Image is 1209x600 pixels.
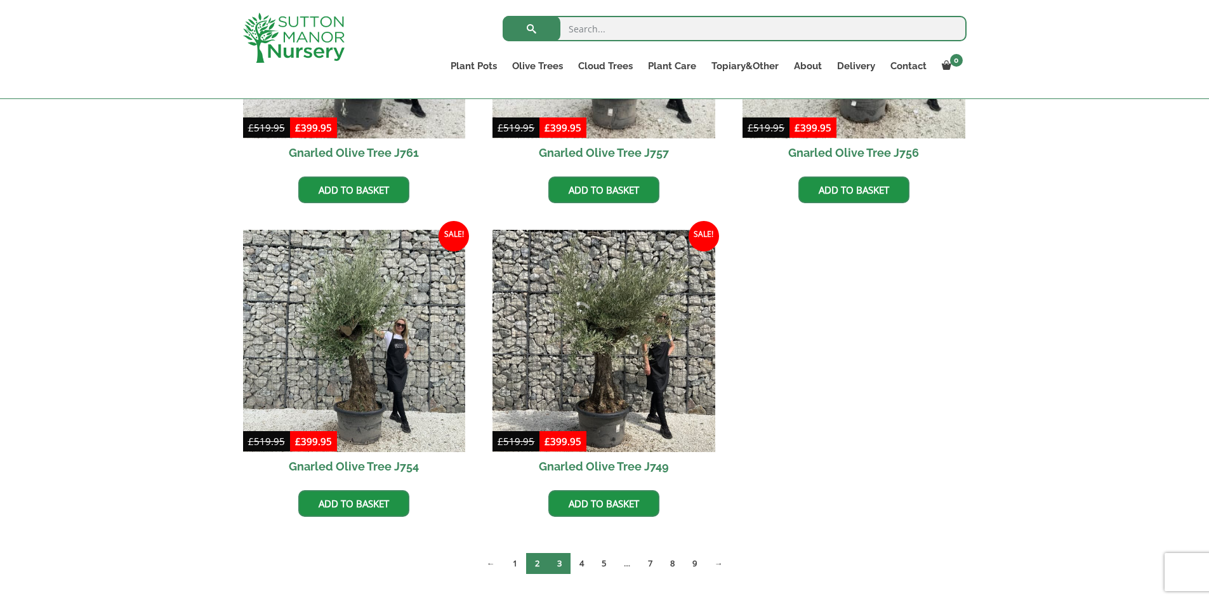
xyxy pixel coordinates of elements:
a: Plant Pots [443,57,505,75]
a: Page 9 [684,553,706,574]
span: £ [795,121,800,134]
h2: Gnarled Olive Tree J756 [743,138,965,167]
bdi: 519.95 [498,121,534,134]
span: £ [498,435,503,448]
img: logo [243,13,345,63]
a: Olive Trees [505,57,571,75]
input: Search... [503,16,967,41]
a: Add to basket: “Gnarled Olive Tree J757” [548,177,659,203]
h2: Gnarled Olive Tree J749 [492,452,715,481]
bdi: 519.95 [748,121,784,134]
span: 0 [950,54,963,67]
a: Page 3 [548,553,571,574]
span: Page 2 [526,553,548,574]
span: … [615,553,639,574]
h2: Gnarled Olive Tree J754 [243,452,466,481]
bdi: 399.95 [295,435,332,448]
bdi: 399.95 [545,435,581,448]
a: Add to basket: “Gnarled Olive Tree J761” [298,177,409,203]
a: Cloud Trees [571,57,640,75]
span: £ [295,121,301,134]
h2: Gnarled Olive Tree J761 [243,138,466,167]
bdi: 399.95 [795,121,831,134]
span: £ [545,121,550,134]
a: Add to basket: “Gnarled Olive Tree J756” [798,177,909,203]
a: → [706,553,732,574]
span: £ [748,121,753,134]
span: £ [498,121,503,134]
nav: Product Pagination [243,552,967,579]
img: Gnarled Olive Tree J754 [243,230,466,453]
a: Page 4 [571,553,593,574]
a: Delivery [829,57,883,75]
h2: Gnarled Olive Tree J757 [492,138,715,167]
a: Sale! Gnarled Olive Tree J749 [492,230,715,481]
a: Add to basket: “Gnarled Olive Tree J749” [548,490,659,517]
a: ← [478,553,504,574]
bdi: 519.95 [248,121,285,134]
bdi: 399.95 [295,121,332,134]
bdi: 519.95 [498,435,534,448]
span: £ [248,435,254,448]
a: Page 7 [639,553,661,574]
span: Sale! [689,221,719,251]
a: Contact [883,57,934,75]
a: Sale! Gnarled Olive Tree J754 [243,230,466,481]
span: £ [545,435,550,448]
span: £ [248,121,254,134]
a: Page 8 [661,553,684,574]
a: Plant Care [640,57,704,75]
bdi: 519.95 [248,435,285,448]
span: Sale! [439,221,469,251]
a: About [786,57,829,75]
a: Topiary&Other [704,57,786,75]
a: Page 5 [593,553,615,574]
span: £ [295,435,301,448]
a: Page 1 [504,553,526,574]
img: Gnarled Olive Tree J749 [492,230,715,453]
a: Add to basket: “Gnarled Olive Tree J754” [298,490,409,517]
a: 0 [934,57,967,75]
bdi: 399.95 [545,121,581,134]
